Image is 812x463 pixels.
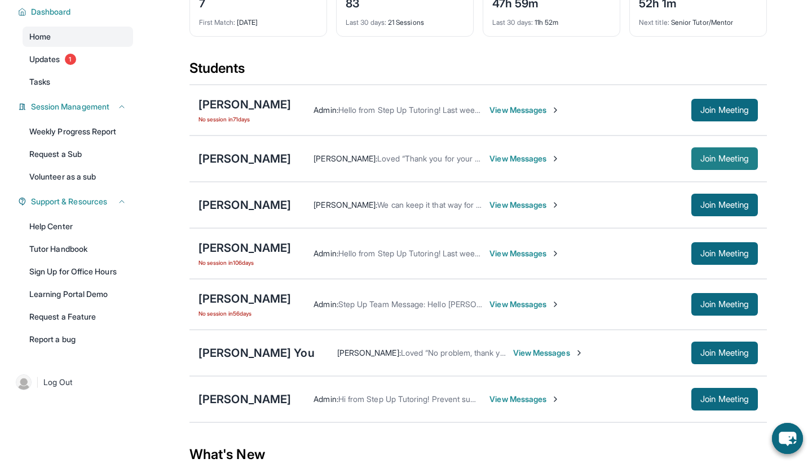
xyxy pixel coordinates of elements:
a: Home [23,27,133,47]
span: Join Meeting [700,350,749,356]
span: No session in 71 days [198,115,291,124]
span: Log Out [43,377,73,388]
div: [PERSON_NAME] [198,151,291,167]
span: Updates [29,54,60,65]
button: Session Management [27,101,126,112]
div: 21 Sessions [346,11,464,27]
a: Weekly Progress Report [23,121,133,142]
img: Chevron-Right [575,348,584,357]
img: Chevron-Right [551,300,560,309]
span: Dashboard [31,6,71,18]
span: Join Meeting [700,155,749,162]
div: [PERSON_NAME] [198,197,291,213]
a: Sign Up for Office Hours [23,261,133,282]
button: Support & Resources [27,196,126,207]
span: View Messages [513,347,584,359]
span: No session in 56 days [198,309,291,318]
img: user-img [16,374,32,390]
span: First Match : [199,18,235,27]
span: View Messages [489,394,560,405]
span: Join Meeting [700,107,749,113]
span: Support & Resources [31,196,107,207]
span: Admin : [314,394,338,404]
span: View Messages [489,104,560,116]
span: Join Meeting [700,202,749,208]
span: No session in 106 days [198,258,291,267]
a: Learning Portal Demo [23,284,133,304]
div: 11h 52m [492,11,611,27]
div: [PERSON_NAME] [198,240,291,256]
span: Admin : [314,299,338,309]
span: View Messages [489,248,560,259]
span: Join Meeting [700,396,749,403]
div: [PERSON_NAME] [198,97,291,112]
button: Join Meeting [691,147,758,170]
a: Tasks [23,72,133,92]
div: Students [189,59,767,84]
a: Report a bug [23,329,133,350]
span: [PERSON_NAME] : [314,200,377,209]
span: Loved “No problem, thank you very much. See you [DATE].” [401,348,614,357]
div: [PERSON_NAME] [198,291,291,307]
span: Join Meeting [700,250,749,257]
a: Updates1 [23,49,133,69]
a: Request a Feature [23,307,133,327]
button: Join Meeting [691,242,758,265]
img: Chevron-Right [551,395,560,404]
span: | [36,375,39,389]
a: Volunteer as a sub [23,167,133,187]
img: Chevron-Right [551,249,560,258]
button: Join Meeting [691,99,758,121]
button: Join Meeting [691,293,758,316]
button: chat-button [772,423,803,454]
span: [PERSON_NAME] : [337,348,401,357]
button: Dashboard [27,6,126,18]
span: Session Management [31,101,109,112]
div: [PERSON_NAME] You [198,345,315,361]
span: Join Meeting [700,301,749,308]
span: We can keep it that way for now. I appreciate that, thank you! [377,200,592,209]
span: Loved “Thank you for your understanding!” [377,154,531,163]
button: Join Meeting [691,194,758,216]
button: Join Meeting [691,388,758,410]
a: Help Center [23,216,133,237]
span: View Messages [489,199,560,211]
a: Request a Sub [23,144,133,164]
span: Admin : [314,105,338,115]
img: Chevron-Right [551,200,560,209]
span: Admin : [314,248,338,258]
a: Tutor Handbook [23,239,133,259]
a: |Log Out [11,370,133,395]
div: [DATE] [199,11,317,27]
button: Join Meeting [691,342,758,364]
img: Chevron-Right [551,154,560,163]
span: 1 [65,54,76,65]
div: Senior Tutor/Mentor [639,11,757,27]
div: [PERSON_NAME] [198,391,291,407]
span: Last 30 days : [346,18,386,27]
span: Last 30 days : [492,18,533,27]
img: Chevron-Right [551,106,560,115]
span: View Messages [489,299,560,310]
span: [PERSON_NAME] : [314,154,377,163]
span: Home [29,31,51,42]
span: Tasks [29,76,50,88]
span: View Messages [489,153,560,164]
span: Next title : [639,18,669,27]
